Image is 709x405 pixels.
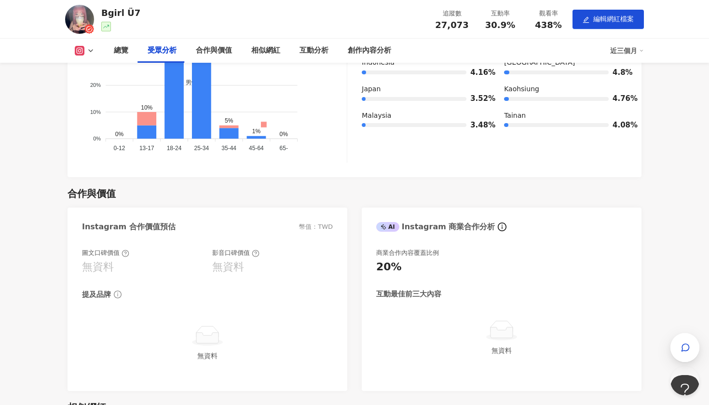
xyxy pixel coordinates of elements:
div: [GEOGRAPHIC_DATA] [504,58,627,68]
span: 4.08% [613,122,627,129]
div: 追蹤數 [434,9,470,18]
span: 3.48% [470,122,485,129]
div: Tainan [504,111,627,121]
tspan: 18-24 [167,145,182,152]
div: Bgirl Ü7 [101,7,140,19]
tspan: 0-12 [113,145,125,152]
div: 無資料 [82,260,114,275]
div: 互動分析 [300,45,328,56]
button: edit編輯網紅檔案 [573,10,644,29]
div: 互動率 [482,9,518,18]
tspan: 35-44 [221,145,236,152]
div: Instagram 商業合作分析 [376,222,495,232]
span: 3.52% [470,95,485,102]
div: Malaysia [362,111,485,121]
tspan: 65- [280,145,288,152]
div: AI [376,222,399,232]
div: 相似網紅 [251,45,280,56]
tspan: 25-34 [194,145,209,152]
div: 近三個月 [610,43,644,58]
div: Japan [362,84,485,94]
tspan: 45-64 [249,145,264,152]
span: info-circle [112,289,123,300]
div: Indonesia [362,58,485,68]
span: 27,073 [435,20,468,30]
span: 4.76% [613,95,627,102]
div: 幣值：TWD [299,223,333,231]
span: 4.16% [470,69,485,76]
tspan: 10% [90,109,101,115]
div: 影音口碑價值 [212,249,259,257]
span: 編輯網紅檔案 [593,15,634,23]
span: edit [583,16,589,23]
span: 4.8% [613,69,627,76]
div: Kaohsiung [504,84,627,94]
div: 受眾分析 [148,45,177,56]
tspan: 20% [90,83,101,88]
div: 無資料 [212,260,244,275]
iframe: Toggle Customer Support [670,375,699,404]
span: 30.9% [485,20,515,30]
span: 438% [535,20,562,30]
div: 20% [376,260,402,275]
div: 合作與價值 [68,187,116,200]
div: 商業合作內容覆蓋比例 [376,249,439,257]
div: 圖文口碑價值 [82,249,129,257]
img: KOL Avatar [65,5,94,34]
div: 合作與價值 [196,45,232,56]
div: 觀看率 [530,9,567,18]
tspan: 0% [93,136,101,141]
div: Instagram 合作價值預估 [82,222,176,232]
div: 總覽 [114,45,128,56]
div: 無資料 [380,345,623,356]
div: 提及品牌 [82,290,111,300]
span: info-circle [496,221,508,233]
div: 互動最佳前三大內容 [376,289,441,299]
tspan: 13-17 [139,145,154,152]
div: 無資料 [86,350,329,361]
span: 男性 [178,79,197,86]
div: 創作內容分析 [348,45,391,56]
